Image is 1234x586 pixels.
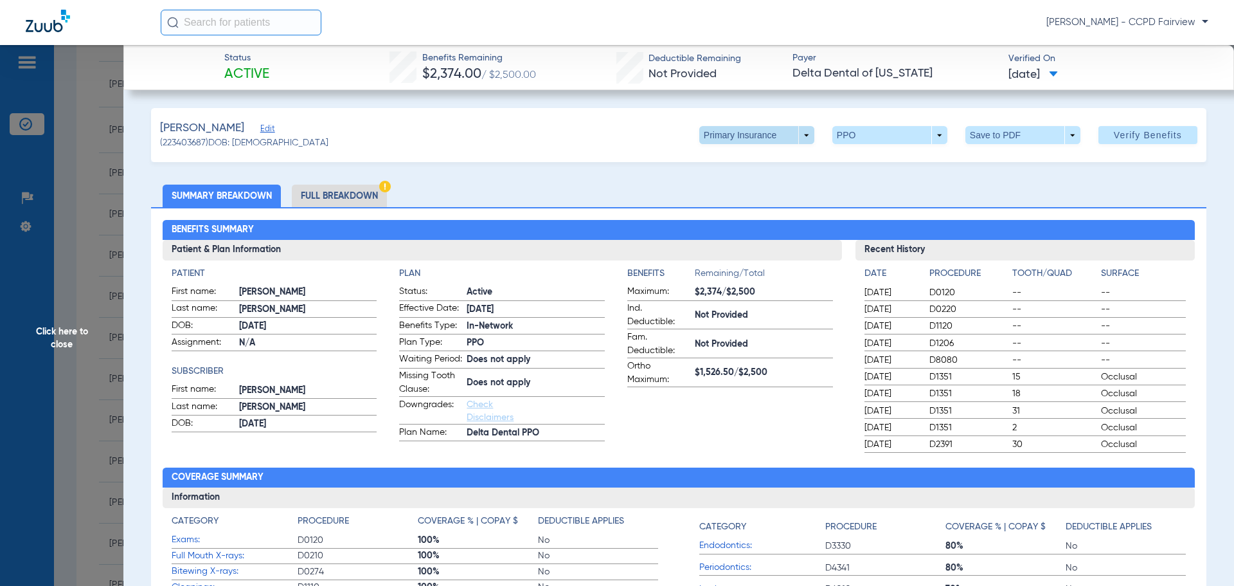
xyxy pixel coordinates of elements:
[538,534,658,547] span: No
[699,539,825,553] span: Endodontics:
[1012,267,1097,285] app-breakdown-title: Tooth/Quad
[929,405,1008,417] span: D1351
[239,401,377,414] span: [PERSON_NAME]
[695,267,833,285] span: Remaining/Total
[864,405,918,417] span: [DATE]
[1012,387,1097,400] span: 18
[172,515,298,533] app-breakdown-title: Category
[864,320,918,333] span: [DATE]
[224,66,269,84] span: Active
[1170,524,1234,586] iframe: Chat Widget
[825,540,945,553] span: D3330
[855,240,1195,261] h3: Recent History
[239,320,377,333] span: [DATE]
[648,68,717,80] span: Not Provided
[1066,540,1186,553] span: No
[1012,337,1097,350] span: --
[292,185,387,207] li: Full Breakdown
[864,438,918,451] span: [DATE]
[1101,421,1186,434] span: Occlusal
[864,267,918,280] h4: Date
[945,515,1066,538] app-breakdown-title: Coverage % | Copay $
[239,417,377,431] span: [DATE]
[163,220,1195,241] h2: Benefits Summary
[467,353,605,367] span: Does not apply
[929,337,1008,350] span: D1206
[627,331,690,358] span: Fam. Deductible:
[399,267,605,280] app-breakdown-title: Plan
[699,520,746,534] h4: Category
[1012,371,1097,383] span: 15
[945,540,1066,553] span: 80%
[1101,354,1186,367] span: --
[172,336,235,351] span: Assignment:
[945,562,1066,574] span: 80%
[627,285,690,300] span: Maximum:
[298,549,418,562] span: D0210
[1012,438,1097,451] span: 30
[695,286,833,299] span: $2,374/$2,500
[864,387,918,400] span: [DATE]
[1046,16,1208,29] span: [PERSON_NAME] - CCPD Fairview
[172,267,377,280] h4: Patient
[627,360,690,387] span: Ortho Maximum:
[1012,303,1097,316] span: --
[172,549,298,563] span: Full Mouth X-rays:
[929,371,1008,383] span: D1351
[832,126,947,144] button: PPO
[1101,371,1186,383] span: Occlusal
[627,267,695,280] h4: Benefits
[929,320,1008,333] span: D1120
[172,365,377,378] h4: Subscriber
[399,426,462,441] span: Plan Name:
[418,549,538,562] span: 100%
[929,267,1008,280] h4: Procedure
[298,515,418,533] app-breakdown-title: Procedure
[929,354,1008,367] span: D8080
[163,240,842,261] h3: Patient & Plan Information
[481,70,536,80] span: / $2,500.00
[467,303,605,316] span: [DATE]
[965,126,1080,144] button: Save to PDF
[864,286,918,299] span: [DATE]
[538,515,658,533] app-breakdown-title: Deductible Applies
[1101,286,1186,299] span: --
[864,303,918,316] span: [DATE]
[224,51,269,65] span: Status
[172,319,235,334] span: DOB:
[399,369,462,396] span: Missing Tooth Clause:
[792,51,997,65] span: Payer
[1066,562,1186,574] span: No
[298,515,349,528] h4: Procedure
[864,337,918,350] span: [DATE]
[1098,126,1197,144] button: Verify Benefits
[792,66,997,82] span: Delta Dental of [US_STATE]
[1012,421,1097,434] span: 2
[163,488,1195,508] h3: Information
[1101,303,1186,316] span: --
[1101,267,1186,280] h4: Surface
[239,384,377,398] span: [PERSON_NAME]
[239,286,377,299] span: [PERSON_NAME]
[160,136,328,150] span: (223403687) DOB: [DEMOGRAPHIC_DATA]
[538,515,624,528] h4: Deductible Applies
[538,565,658,578] span: No
[161,10,321,35] input: Search for patients
[1066,515,1186,538] app-breakdown-title: Deductible Applies
[1012,286,1097,299] span: --
[172,417,235,432] span: DOB:
[825,520,877,534] h4: Procedure
[422,68,481,81] span: $2,374.00
[172,400,235,416] span: Last name:
[699,126,814,144] button: Primary Insurance
[929,421,1008,434] span: D1351
[239,303,377,316] span: [PERSON_NAME]
[1012,354,1097,367] span: --
[1101,337,1186,350] span: --
[538,549,658,562] span: No
[172,565,298,578] span: Bitewing X-rays:
[467,400,514,422] a: Check Disclaimers
[160,120,244,136] span: [PERSON_NAME]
